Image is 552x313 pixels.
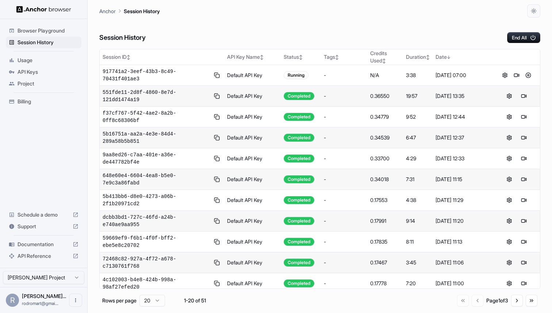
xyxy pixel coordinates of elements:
div: 1-20 of 51 [177,297,213,304]
div: Completed [284,154,314,163]
span: 5b16751a-aa2a-4e3e-84d4-289a58b5b851 [103,130,210,145]
div: [DATE] 11:20 [436,217,490,225]
div: - [324,155,364,162]
div: Completed [284,217,314,225]
span: ↕ [426,54,430,60]
div: - [324,92,364,100]
div: Completed [284,134,314,142]
span: Session History [18,39,78,46]
div: Completed [284,259,314,267]
div: 4:29 [406,155,430,162]
div: 9:14 [406,217,430,225]
p: Anchor [99,7,116,15]
p: Session History [124,7,160,15]
div: 7:31 [406,176,430,183]
div: - [324,217,364,225]
div: 0.17778 [370,280,400,287]
td: Default API Key [224,190,281,211]
div: - [324,176,364,183]
div: Completed [284,279,314,287]
div: - [324,72,364,79]
div: API Reference [6,250,81,262]
td: Default API Key [224,252,281,273]
div: Browser Playground [6,25,81,37]
span: ↕ [127,54,130,60]
div: 0.17991 [370,217,400,225]
div: 7:20 [406,280,430,287]
span: Documentation [18,241,70,248]
div: Page 1 of 3 [486,297,508,304]
div: Completed [284,92,314,100]
span: 551fde11-2d8f-4860-8e7d-121dd1474a19 [103,89,210,103]
div: [DATE] 11:00 [436,280,490,287]
div: Completed [284,175,314,183]
div: API Keys [6,66,81,78]
div: Running [284,71,308,79]
td: Default API Key [224,107,281,127]
td: Default API Key [224,65,281,86]
img: Anchor Logo [16,6,71,13]
div: Credits Used [370,50,400,64]
span: rodromart@gmail.com [22,301,58,306]
div: 0.17467 [370,259,400,266]
div: 0.34018 [370,176,400,183]
div: 0.17553 [370,196,400,204]
div: 19:57 [406,92,430,100]
div: [DATE] 07:00 [436,72,490,79]
span: API Reference [18,252,70,260]
span: Browser Playground [18,27,78,34]
div: API Key Name [227,53,278,61]
div: - [324,280,364,287]
span: ↕ [382,58,386,64]
div: 3:38 [406,72,430,79]
span: 59669ef9-f6b1-4f0f-bff2-ebe5e8c20702 [103,234,210,249]
td: Default API Key [224,148,281,169]
div: - [324,238,364,245]
div: Documentation [6,238,81,250]
p: Rows per page [102,297,137,304]
div: - [324,134,364,141]
span: f37cf767-5f42-4ae2-8a2b-0ff8c68306bf [103,110,210,124]
div: - [324,259,364,266]
div: [DATE] 12:37 [436,134,490,141]
span: 9aa8ed26-c7aa-401e-a36e-de447782bf4e [103,151,210,166]
span: 648e60e4-6604-4ea8-b5e0-7e9c3a86fabd [103,172,210,187]
td: Default API Key [224,169,281,190]
td: Default API Key [224,273,281,294]
div: 6:47 [406,134,430,141]
span: ↕ [299,54,303,60]
div: Duration [406,53,430,61]
td: Default API Key [224,232,281,252]
div: Schedule a demo [6,209,81,221]
span: dcbb3bd1-727c-46fd-a24b-e740ae9aa955 [103,214,210,228]
div: Tags [324,53,364,61]
div: 0.34539 [370,134,400,141]
div: 0.34779 [370,113,400,121]
div: - [324,113,364,121]
div: Usage [6,54,81,66]
div: [DATE] 11:29 [436,196,490,204]
span: 72468c82-927a-4f72-a678-c7130761f768 [103,255,210,270]
span: API Keys [18,68,78,76]
div: Status [284,53,318,61]
div: [DATE] 11:13 [436,238,490,245]
div: 3:45 [406,259,430,266]
span: Billing [18,98,78,105]
div: [DATE] 12:33 [436,155,490,162]
div: 8:11 [406,238,430,245]
div: Session ID [103,53,221,61]
div: Completed [284,113,314,121]
span: Usage [18,57,78,64]
div: [DATE] 11:15 [436,176,490,183]
button: End All [507,32,540,43]
button: Open menu [69,294,82,307]
span: Rodrigo MArtínez [22,293,66,299]
span: 917741a2-3eef-43b3-8c49-70431f401ae3 [103,68,210,83]
span: Project [18,80,78,87]
div: 0.33700 [370,155,400,162]
div: - [324,196,364,204]
span: ↕ [335,54,339,60]
h6: Session History [99,33,146,43]
div: Date [436,53,490,61]
span: ↓ [447,54,451,60]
